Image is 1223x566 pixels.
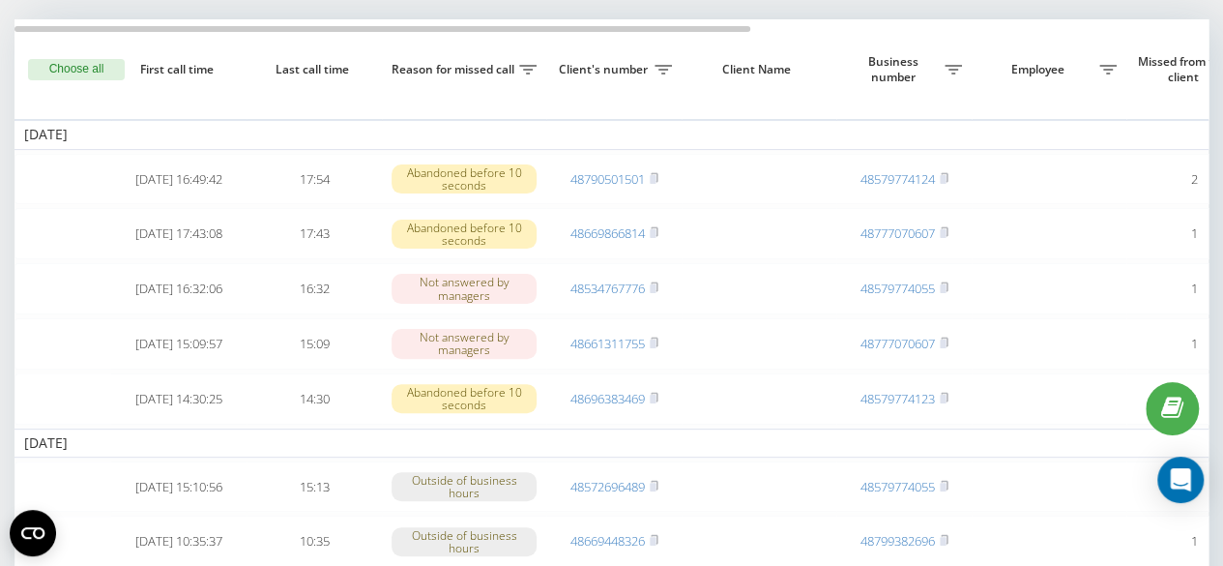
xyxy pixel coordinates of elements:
[392,472,537,501] div: Outside of business hours
[392,274,537,303] div: Not answered by managers
[247,373,382,425] td: 14:30
[570,390,645,407] a: 48696383469
[111,318,247,370] td: [DATE] 15:09:57
[860,224,935,242] a: 48777070607
[860,390,935,407] a: 48579774123
[698,62,820,77] span: Client Name
[981,62,1099,77] span: Employee
[392,329,537,358] div: Not answered by managers
[392,164,537,194] div: Abandoned before 10 seconds
[247,318,382,370] td: 15:09
[111,154,247,205] td: [DATE] 16:49:42
[392,62,519,77] span: Reason for missed call
[247,154,382,205] td: 17:54
[570,532,645,550] a: 48669448326
[262,62,366,77] span: Last call time
[570,280,645,297] a: 48534767776
[127,62,231,77] span: First call time
[392,384,537,413] div: Abandoned before 10 seconds
[111,373,247,425] td: [DATE] 14:30:25
[392,527,537,556] div: Outside of business hours
[860,532,935,550] a: 48799382696
[247,263,382,314] td: 16:32
[10,510,56,556] button: Open CMP widget
[111,263,247,314] td: [DATE] 16:32:06
[247,208,382,259] td: 17:43
[111,462,247,513] td: [DATE] 15:10:56
[846,54,945,84] span: Business number
[1157,457,1204,503] div: Open Intercom Messenger
[28,59,125,80] button: Choose all
[860,170,935,188] a: 48579774124
[860,280,935,297] a: 48579774055
[570,335,645,352] a: 48661311755
[247,462,382,513] td: 15:13
[570,224,645,242] a: 48669866814
[392,220,537,249] div: Abandoned before 10 seconds
[860,335,935,352] a: 48777070607
[570,170,645,188] a: 48790501501
[860,478,935,495] a: 48579774055
[570,478,645,495] a: 48572696489
[111,208,247,259] td: [DATE] 17:43:08
[556,62,655,77] span: Client's number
